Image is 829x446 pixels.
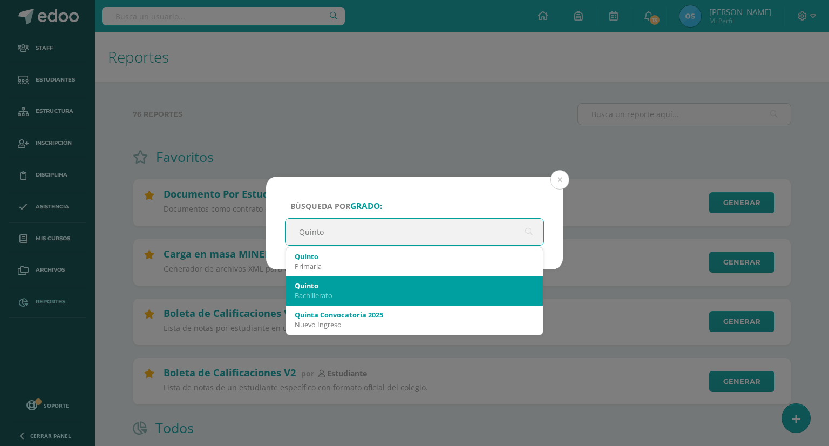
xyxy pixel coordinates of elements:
div: Quinto [295,252,534,261]
strong: Grado: [350,200,382,212]
div: Nuevo Ingreso [295,320,534,329]
span: Búsqueda por [290,201,382,211]
div: Bachillerato [295,290,534,300]
div: Primaria [295,261,534,271]
div: Quinto [295,281,534,290]
input: ej. Primero, Segundo, etc. [286,219,543,245]
div: Quinta Convocatoria 2025 [295,310,534,320]
button: Close (Esc) [550,170,569,190]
